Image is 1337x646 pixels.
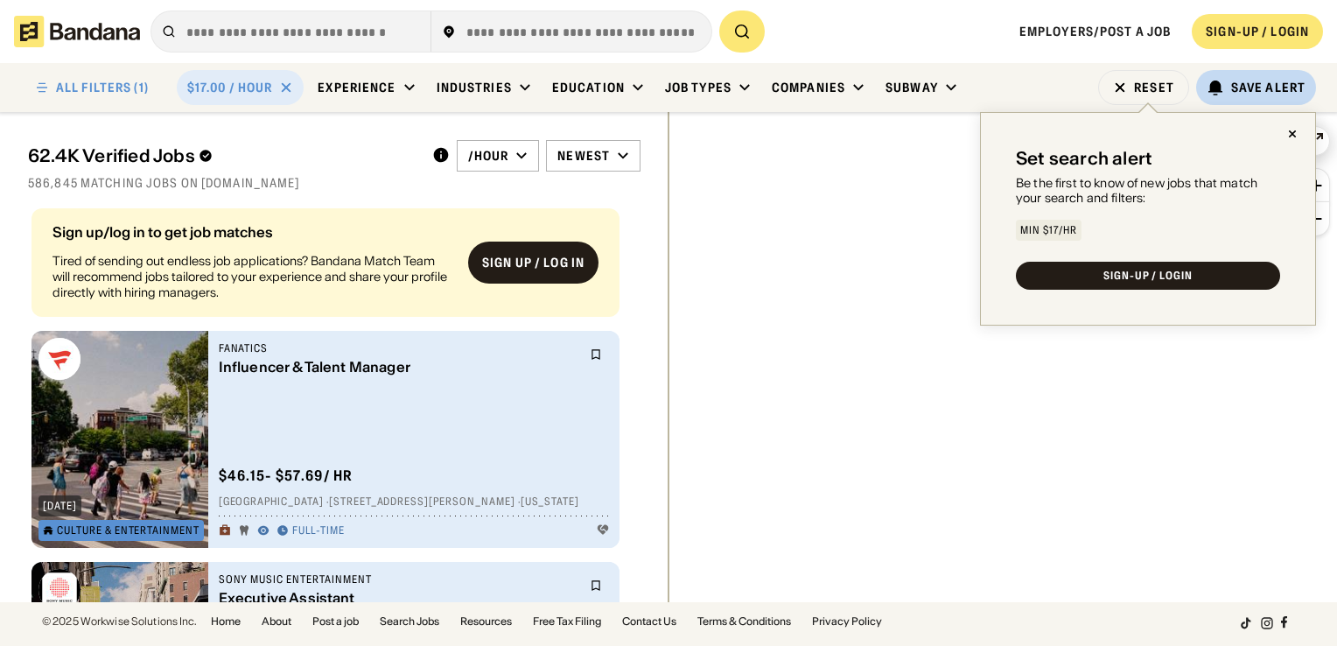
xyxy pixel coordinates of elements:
div: SIGN-UP / LOGIN [1206,24,1309,39]
img: Bandana logotype [14,16,140,47]
a: Employers/Post a job [1019,24,1171,39]
a: Search Jobs [380,616,439,627]
div: Be the first to know of new jobs that match your search and filters: [1016,176,1280,206]
a: Free Tax Filing [533,616,601,627]
div: Culture & Entertainment [57,525,199,536]
div: Min $17/hr [1020,225,1077,235]
div: $17.00 / hour [187,80,273,95]
div: Set search alert [1016,148,1152,169]
div: 62.4K Verified Jobs [28,145,418,166]
div: $ 46.15 - $57.69 / hr [219,467,353,485]
a: Resources [460,616,512,627]
div: Experience [318,80,395,95]
div: Industries [437,80,512,95]
div: Sign up/log in to get job matches [52,225,454,239]
div: ALL FILTERS (1) [56,81,149,94]
a: Post a job [312,616,359,627]
div: [GEOGRAPHIC_DATA] · [STREET_ADDRESS][PERSON_NAME] · [US_STATE] [219,495,609,509]
a: About [262,616,291,627]
div: Reset [1134,81,1174,94]
img: Sony Music Entertainment logo [38,569,80,611]
div: 586,845 matching jobs on [DOMAIN_NAME] [28,175,640,191]
div: SIGN-UP / LOGIN [1103,270,1193,281]
div: grid [28,201,640,603]
div: Companies [772,80,845,95]
div: [DATE] [43,501,77,511]
img: Fanatics logo [38,338,80,380]
div: Save Alert [1231,80,1305,95]
div: Executive Assistant [219,590,579,607]
div: /hour [468,148,509,164]
div: © 2025 Workwise Solutions Inc. [42,616,197,627]
div: Education [552,80,625,95]
div: Sony Music Entertainment [219,572,579,586]
a: Terms & Conditions [697,616,791,627]
div: Fanatics [219,341,579,355]
div: Newest [557,148,610,164]
div: Job Types [665,80,731,95]
div: Influencer & Talent Manager [219,359,579,376]
a: Home [211,616,241,627]
div: Sign up / Log in [482,255,584,270]
div: Subway [885,80,938,95]
a: Privacy Policy [812,616,882,627]
div: Full-time [292,524,346,538]
div: Tired of sending out endless job applications? Bandana Match Team will recommend jobs tailored to... [52,253,454,301]
a: Contact Us [622,616,676,627]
